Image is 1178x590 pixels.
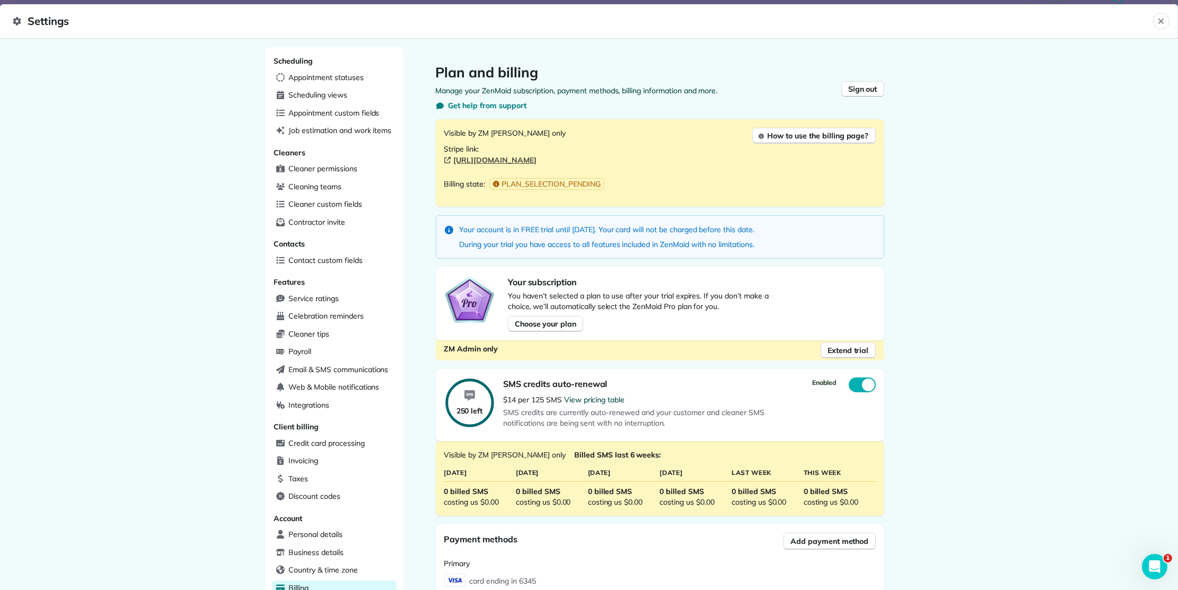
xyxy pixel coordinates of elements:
[272,489,397,505] a: Discount codes
[1142,554,1167,579] iframe: Intercom live chat
[508,277,577,287] span: Your subscription
[289,346,312,357] span: Payroll
[289,72,364,83] span: Appointment statuses
[289,382,380,392] span: Web & Mobile notifications
[13,13,1153,30] span: Settings
[841,81,884,97] button: Sign out
[564,395,625,404] a: View pricing table
[444,497,516,507] p: costing us $0.00
[1153,13,1170,30] button: Close
[274,277,305,287] span: Features
[272,471,397,487] a: Taxes
[660,487,704,496] a: 0 billed SMS
[732,497,804,507] p: costing us $0.00
[444,469,516,482] td: [DATE]
[272,327,397,342] a: Cleaner tips
[289,438,365,448] span: Credit card processing
[272,362,397,378] a: Email & SMS communications
[272,179,397,195] a: Cleaning teams
[289,491,340,501] span: Discount codes
[508,316,583,332] button: Choose your plan
[289,181,341,192] span: Cleaning teams
[289,255,363,266] span: Contact custom fields
[489,178,604,190] button: PLAN_SELECTION_PENDING
[444,450,575,460] p: Visible by ZM [PERSON_NAME] only
[289,199,362,209] span: Cleaner custom fields
[289,293,339,304] span: Service ratings
[272,105,397,121] a: Appointment custom fields
[828,345,869,356] span: Extend trial
[588,487,632,496] a: 0 billed SMS
[804,469,876,482] td: This week
[289,125,392,136] span: Job estimation and work items
[272,197,397,213] a: Cleaner custom fields
[516,469,588,482] td: [DATE]
[289,455,319,466] span: Invoicing
[470,574,536,587] span: card ending in 6345
[272,527,397,543] a: Personal details
[784,533,875,550] button: Add payment method
[588,497,660,507] p: costing us $0.00
[444,155,876,165] a: [URL][DOMAIN_NAME]
[289,400,330,410] span: Integrations
[588,469,660,482] td: [DATE]
[274,422,319,432] span: Client billing
[274,148,306,157] span: Cleaners
[660,497,732,507] p: costing us $0.00
[289,565,358,575] span: Country & time zone
[289,547,344,558] span: Business details
[274,239,305,249] span: Contacts
[449,100,526,111] span: Get help from support
[289,329,330,339] span: Cleaner tips
[502,179,601,189] span: PLAN_SELECTION_PENDING
[508,290,773,312] p: You haven’t selected a plan to use after your trial expires. If you don’t make a choice, we’ll au...
[272,123,397,139] a: Job estimation and work items
[574,450,661,460] p: Billed SMS last 6 weeks:
[272,309,397,324] a: Celebration reminders
[848,84,877,94] span: Sign out
[272,436,397,452] a: Credit card processing
[289,108,380,118] span: Appointment custom fields
[272,161,397,177] a: Cleaner permissions
[804,497,876,507] p: costing us $0.00
[804,487,848,496] a: 0 billed SMS
[289,163,357,174] span: Cleaner permissions
[436,85,884,96] p: Manage your ZenMaid subscription, payment methods, billing information and more.
[289,364,389,375] span: Email & SMS communications
[444,559,470,568] span: Primary
[272,291,397,307] a: Service ratings
[504,395,564,404] span: $14 per 125 SMS
[813,378,837,386] span: Enabled
[272,87,397,103] a: Scheduling views
[272,253,397,269] a: Contact custom fields
[272,380,397,395] a: Web & Mobile notifications
[444,276,495,324] img: ZenMaid Pro Plan Badge
[274,514,303,523] span: Account
[752,128,876,144] button: How to use the billing page?
[289,529,342,540] span: Personal details
[515,319,576,329] span: Choose your plan
[460,224,755,235] p: Your account is in FREE trial until [DATE]. Your card will not be charged before this date.
[660,469,732,482] td: [DATE]
[272,70,397,86] a: Appointment statuses
[272,398,397,413] a: Integrations
[504,407,790,428] span: SMS credits are currently auto-renewed and your customer and cleaner SMS notifications are being ...
[436,100,526,111] button: Get help from support
[444,344,498,354] span: ZM Admin only
[790,536,868,547] span: Add payment method
[289,311,364,321] span: Celebration reminders
[436,64,884,81] h1: Plan and billing
[289,473,309,484] span: Taxes
[289,90,347,100] span: Scheduling views
[504,378,608,389] span: SMS credits auto-renewal
[444,144,479,154] span: Stripe link:
[732,487,776,496] a: 0 billed SMS
[516,497,588,507] p: costing us $0.00
[444,487,489,496] a: 0 billed SMS
[272,562,397,578] a: Country & time zone
[821,342,876,358] button: Extend trial
[1164,554,1172,562] span: 1
[272,215,397,231] a: Contractor invite
[732,469,804,482] td: Last week
[516,487,560,496] a: 0 billed SMS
